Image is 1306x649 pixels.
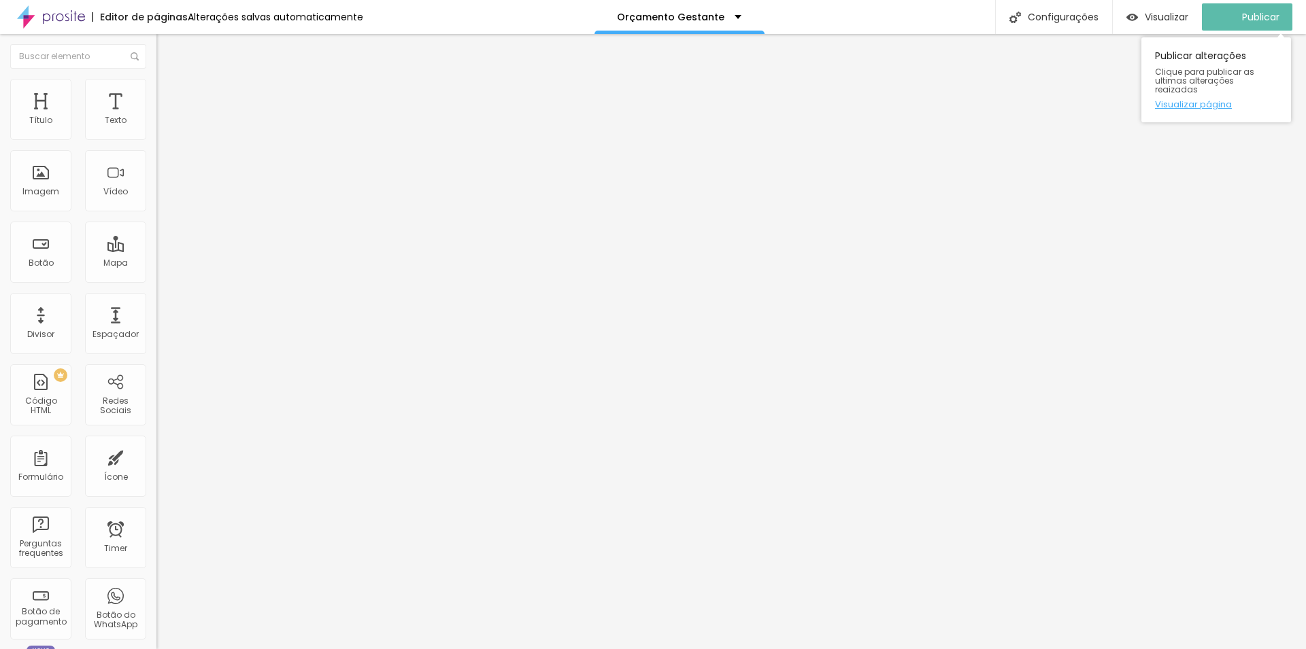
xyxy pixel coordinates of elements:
[188,12,363,22] div: Alterações salvas automaticamente
[18,472,63,482] div: Formulário
[29,116,52,125] div: Título
[1113,3,1202,31] button: Visualizar
[103,187,128,196] div: Vídeo
[14,539,67,559] div: Perguntas frequentes
[92,12,188,22] div: Editor de páginas
[131,52,139,60] img: Icone
[1202,3,1292,31] button: Publicar
[29,258,54,268] div: Botão
[103,258,128,268] div: Mapa
[14,396,67,416] div: Código HTML
[617,12,724,22] p: Orçamento Gestante
[1141,37,1291,122] div: Publicar alterações
[27,330,54,339] div: Divisor
[93,330,139,339] div: Espaçador
[1009,12,1021,23] img: Icone
[1242,12,1279,22] span: Publicar
[156,34,1306,649] iframe: Editor
[1145,12,1188,22] span: Visualizar
[105,116,127,125] div: Texto
[1126,12,1138,23] img: view-1.svg
[10,44,146,69] input: Buscar elemento
[104,544,127,553] div: Timer
[88,610,142,630] div: Botão do WhatsApp
[22,187,59,196] div: Imagem
[14,607,67,627] div: Botão de pagamento
[1155,100,1277,109] a: Visualizar página
[1155,67,1277,94] span: Clique para publicar as ultimas alterações reaizadas
[104,472,128,482] div: Ícone
[88,396,142,416] div: Redes Sociais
